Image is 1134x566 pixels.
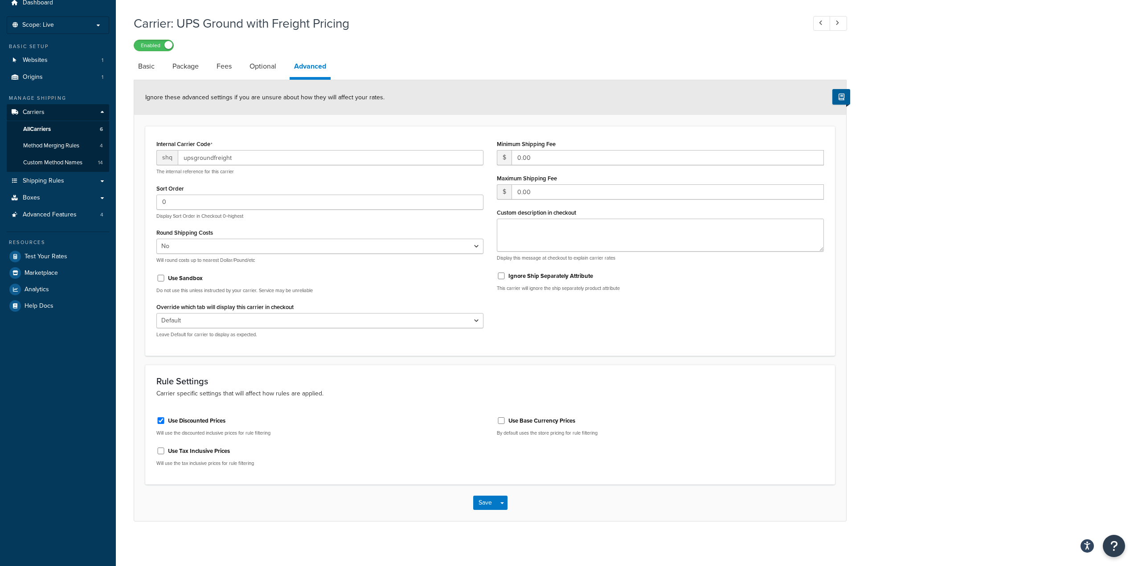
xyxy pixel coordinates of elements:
[7,155,109,171] li: Custom Method Names
[508,272,593,280] label: Ignore Ship Separately Attribute
[7,69,109,86] li: Origins
[23,159,82,167] span: Custom Method Names
[23,142,79,150] span: Method Merging Rules
[23,194,40,202] span: Boxes
[23,57,48,64] span: Websites
[156,185,184,192] label: Sort Order
[7,207,109,223] a: Advanced Features4
[156,331,483,338] p: Leave Default for carrier to display as expected.
[145,93,385,102] span: Ignore these advanced settings if you are unsure about how they will affect your rates.
[813,16,831,31] a: Previous Record
[497,141,556,147] label: Minimum Shipping Fee
[102,57,103,64] span: 1
[497,285,824,292] p: This carrier will ignore the ship separately product attribute
[7,265,109,281] a: Marketplace
[7,298,109,314] a: Help Docs
[102,73,103,81] span: 1
[156,168,483,175] p: The internal reference for this carrier
[7,138,109,154] a: Method Merging Rules4
[168,417,225,425] label: Use Discounted Prices
[473,496,497,510] button: Save
[7,173,109,189] a: Shipping Rules
[23,126,51,133] span: All Carriers
[830,16,847,31] a: Next Record
[156,213,483,220] p: Display Sort Order in Checkout 0=highest
[25,302,53,310] span: Help Docs
[7,52,109,69] li: Websites
[23,211,77,219] span: Advanced Features
[168,447,230,455] label: Use Tax Inclusive Prices
[7,52,109,69] a: Websites1
[7,239,109,246] div: Resources
[7,43,109,50] div: Basic Setup
[832,89,850,105] button: Show Help Docs
[168,274,203,282] label: Use Sandbox
[497,150,512,165] span: $
[156,287,483,294] p: Do not use this unless instructed by your carrier. Service may be unreliable
[7,69,109,86] a: Origins1
[134,56,159,77] a: Basic
[508,417,575,425] label: Use Base Currency Prices
[156,376,824,386] h3: Rule Settings
[212,56,236,77] a: Fees
[100,126,103,133] span: 6
[7,155,109,171] a: Custom Method Names14
[497,430,824,436] p: By default uses the store pricing for rule filtering
[497,184,512,200] span: $
[23,177,64,185] span: Shipping Rules
[497,175,557,182] label: Maximum Shipping Fee
[7,190,109,206] a: Boxes
[7,281,109,297] a: Analytics
[25,269,58,277] span: Marketplace
[156,257,483,264] p: Will round costs up to nearest Dollar/Pound/etc
[156,150,178,165] span: shq
[7,104,109,172] li: Carriers
[25,286,49,293] span: Analytics
[134,15,797,32] h1: Carrier: UPS Ground with Freight Pricing
[245,56,281,77] a: Optional
[7,138,109,154] li: Method Merging Rules
[134,40,173,51] label: Enabled
[100,142,103,150] span: 4
[290,56,331,80] a: Advanced
[23,109,45,116] span: Carriers
[497,255,824,261] p: Display this message at checkout to explain carrier rates
[7,248,109,265] a: Test Your Rates
[100,211,103,219] span: 4
[7,207,109,223] li: Advanced Features
[7,94,109,102] div: Manage Shipping
[156,389,824,399] p: Carrier specific settings that will affect how rules are applied.
[156,430,483,436] p: Will use the discounted inclusive prices for rule filtering
[1103,535,1125,557] button: Open Resource Center
[156,460,483,467] p: Will use the tax inclusive prices for rule filtering
[156,304,294,310] label: Override which tab will display this carrier in checkout
[25,253,67,261] span: Test Your Rates
[7,104,109,121] a: Carriers
[156,141,213,148] label: Internal Carrier Code
[7,121,109,138] a: AllCarriers6
[497,209,576,216] label: Custom description in checkout
[98,159,103,167] span: 14
[23,73,43,81] span: Origins
[156,229,213,236] label: Round Shipping Costs
[168,56,203,77] a: Package
[22,21,54,29] span: Scope: Live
